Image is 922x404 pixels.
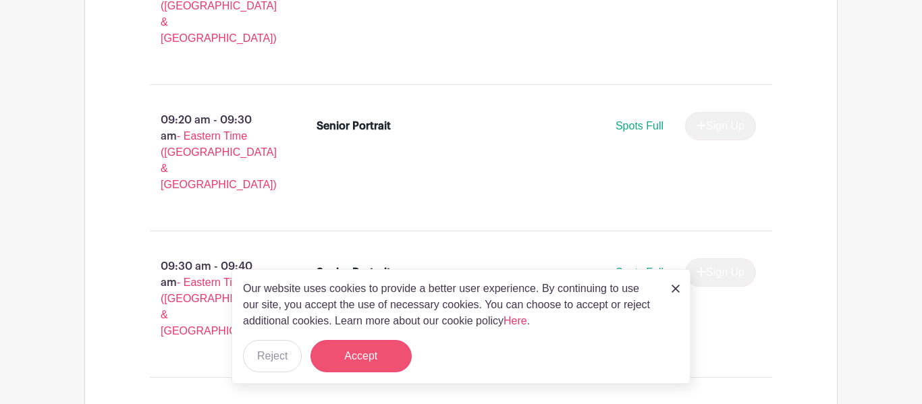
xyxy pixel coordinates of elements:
[128,107,295,198] p: 09:20 am - 09:30 am
[161,277,277,337] span: - Eastern Time ([GEOGRAPHIC_DATA] & [GEOGRAPHIC_DATA])
[317,264,391,281] div: Senior Portrait
[243,281,657,329] p: Our website uses cookies to provide a better user experience. By continuing to use our site, you ...
[672,285,680,293] img: close_button-5f87c8562297e5c2d7936805f587ecaba9071eb48480494691a3f1689db116b3.svg
[161,130,277,190] span: - Eastern Time ([GEOGRAPHIC_DATA] & [GEOGRAPHIC_DATA])
[243,340,302,372] button: Reject
[317,118,391,134] div: Senior Portrait
[504,315,527,326] a: Here
[616,266,663,278] span: Spots Full
[310,340,412,372] button: Accept
[128,253,295,345] p: 09:30 am - 09:40 am
[616,120,663,132] span: Spots Full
